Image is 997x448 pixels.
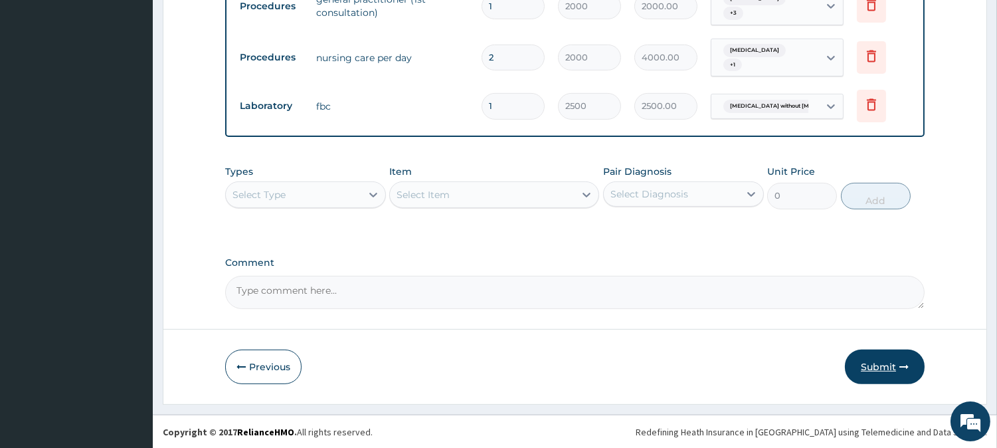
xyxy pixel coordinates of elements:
label: Item [389,165,412,178]
label: Comment [225,257,925,269]
span: [MEDICAL_DATA] [723,44,786,57]
td: fbc [310,93,475,120]
label: Unit Price [767,165,815,178]
button: Add [841,183,911,209]
a: RelianceHMO [237,426,294,438]
td: Laboratory [233,94,310,118]
td: Procedures [233,45,310,70]
span: [MEDICAL_DATA] without [MEDICAL_DATA] [723,100,858,113]
label: Types [225,166,253,177]
div: Chat with us now [69,74,223,92]
label: Pair Diagnosis [603,165,672,178]
div: Select Type [232,188,286,201]
span: + 3 [723,7,743,20]
td: nursing care per day [310,45,475,71]
div: Select Diagnosis [610,187,688,201]
div: Minimize live chat window [218,7,250,39]
button: Previous [225,350,302,384]
button: Submit [845,350,925,384]
span: We're online! [77,138,183,272]
strong: Copyright © 2017 . [163,426,297,438]
textarea: Type your message and hit 'Enter' [7,303,253,350]
img: d_794563401_company_1708531726252_794563401 [25,66,54,100]
span: + 1 [723,58,742,72]
div: Redefining Heath Insurance in [GEOGRAPHIC_DATA] using Telemedicine and Data Science! [636,425,987,439]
